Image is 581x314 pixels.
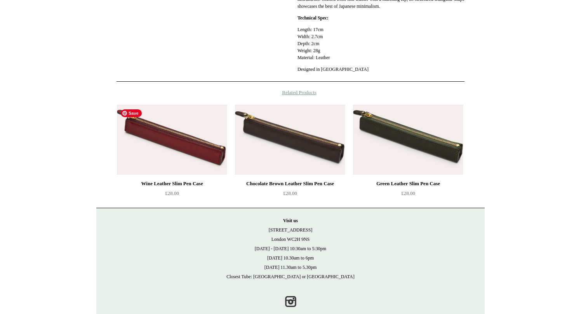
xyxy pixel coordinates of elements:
strong: Visit us [283,218,298,223]
a: Chocolate Brown Leather Slim Pen Case £28.00 [235,179,345,211]
a: Wine Leather Slim Pen Case Wine Leather Slim Pen Case [117,105,227,175]
div: Chocolate Brown Leather Slim Pen Case [237,179,343,188]
span: £28.00 [283,190,297,196]
strong: Technical Spec: [297,15,329,21]
a: Wine Leather Slim Pen Case £28.00 [117,179,227,211]
span: £28.00 [165,190,179,196]
img: Wine Leather Slim Pen Case [117,105,227,175]
div: Wine Leather Slim Pen Case [119,179,225,188]
a: Chocolate Brown Leather Slim Pen Case Chocolate Brown Leather Slim Pen Case [235,105,345,175]
p: [STREET_ADDRESS] London WC2H 9NS [DATE] - [DATE] 10:30am to 5:30pm [DATE] 10.30am to 6pm [DATE] 1... [104,216,477,281]
div: Green Leather Slim Pen Case [355,179,461,188]
a: Green Leather Slim Pen Case £28.00 [353,179,463,211]
a: Green Leather Slim Pen Case Green Leather Slim Pen Case [353,105,463,175]
img: Chocolate Brown Leather Slim Pen Case [235,105,345,175]
h4: Related Products [96,89,485,96]
img: Green Leather Slim Pen Case [353,105,463,175]
p: Length: 17cm Width: 2.7cm Depth: 2cm Weight: 28g Material: Leather [297,26,464,61]
span: Save [121,109,142,117]
span: £28.00 [401,190,415,196]
p: Designed in [GEOGRAPHIC_DATA] [297,66,464,73]
a: Instagram [282,293,299,310]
